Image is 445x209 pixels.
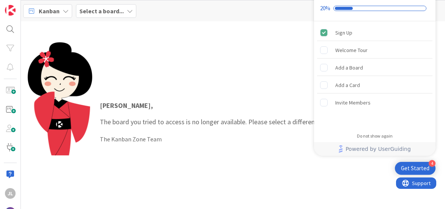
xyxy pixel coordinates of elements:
span: Support [16,1,35,10]
div: Welcome Tour [335,46,368,55]
div: Open Get Started checklist, remaining modules: 4 [395,162,436,175]
div: Add a Board is incomplete. [317,59,432,76]
div: Footer [314,142,436,156]
div: Add a Card is incomplete. [317,77,432,93]
div: 20% [320,5,330,12]
strong: [PERSON_NAME] , [100,101,153,110]
div: Checklist items [314,21,436,128]
div: The Kanban Zone Team [100,135,431,144]
div: Invite Members [335,98,371,107]
span: Kanban [39,6,60,16]
div: Welcome Tour is incomplete. [317,42,432,59]
div: 4 [429,160,436,167]
div: Get Started [401,165,429,172]
div: Add a Board [335,63,363,72]
p: The board you tried to access is no longer available. Please select a different board from the dr... [100,100,431,127]
div: Sign Up is complete. [317,24,432,41]
b: Select a board... [79,7,124,15]
div: Sign Up [335,28,352,37]
a: Powered by UserGuiding [318,142,432,156]
div: JL [5,188,16,199]
div: Checklist progress: 20% [320,5,429,12]
div: Do not show again [357,133,393,139]
img: Visit kanbanzone.com [5,5,16,16]
div: Add a Card [335,81,360,90]
span: Powered by UserGuiding [346,144,411,154]
div: Invite Members is incomplete. [317,94,432,111]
